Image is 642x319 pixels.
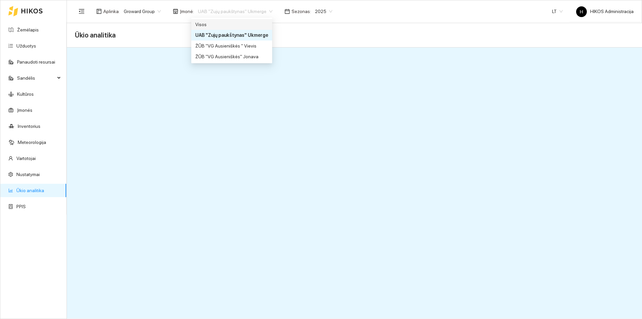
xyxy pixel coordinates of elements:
[16,188,44,193] a: Ūkio analitika
[195,42,268,50] div: ŽŪB "VG Ausieniškės " Vievis
[285,9,290,14] span: calendar
[195,31,268,39] div: UAB "Zujų paukštynas" Ukmerge
[75,5,88,18] button: menu-fold
[191,30,272,41] div: UAB "Zujų paukštynas" Ukmerge
[315,6,332,16] span: 2025
[16,204,26,209] a: PPIS
[16,172,40,177] a: Nustatymai
[124,6,161,16] span: Groward Group
[17,107,32,113] a: Įmonės
[16,43,36,49] a: Užduotys
[103,8,120,15] span: Aplinka :
[18,124,40,129] a: Inventorius
[191,41,272,51] div: ŽŪB "VG Ausieniškės " Vievis
[79,8,85,14] span: menu-fold
[552,6,563,16] span: LT
[17,59,55,65] a: Panaudoti resursai
[576,9,634,14] span: HIKOS Administracija
[180,8,194,15] span: Įmonė :
[96,9,102,14] span: layout
[292,8,311,15] span: Sezonas :
[195,53,268,60] div: ŽŪB "VG Ausieniškės" Jonava
[17,71,55,85] span: Sandėlis
[16,156,36,161] a: Vartotojai
[198,6,273,16] span: UAB "Zujų paukštynas" Ukmerge
[191,19,272,30] div: Visos
[191,51,272,62] div: ŽŪB "VG Ausieniškės" Jonava
[18,140,46,145] a: Meteorologija
[195,21,268,28] div: Visos
[17,27,39,32] a: Žemėlapis
[580,6,583,17] span: H
[75,30,116,41] span: Ūkio analitika
[173,9,178,14] span: shop
[17,91,34,97] a: Kultūros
